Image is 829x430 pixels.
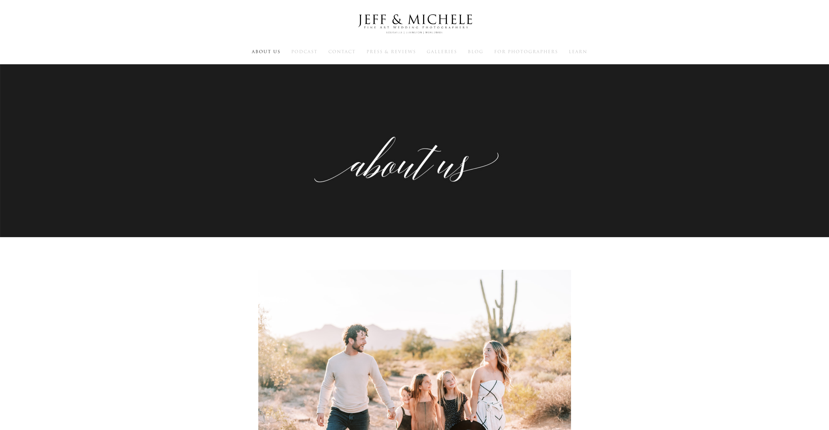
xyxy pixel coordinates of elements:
span: Learn [569,49,587,55]
a: Press & Reviews [366,49,416,54]
span: Contact [328,49,356,55]
a: Contact [328,49,356,54]
span: About Us [252,49,280,55]
a: Galleries [427,49,457,54]
a: Learn [569,49,587,54]
span: Blog [468,49,483,55]
a: About Us [252,49,280,54]
a: Blog [468,49,483,54]
span: Press & Reviews [366,49,416,55]
a: Podcast [291,49,318,54]
span: For Photographers [494,49,558,55]
img: Louisville Wedding Photographers - Jeff & Michele Wedding Photographers [350,8,480,40]
a: For Photographers [494,49,558,54]
span: Podcast [291,49,318,55]
span: Galleries [427,49,457,55]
